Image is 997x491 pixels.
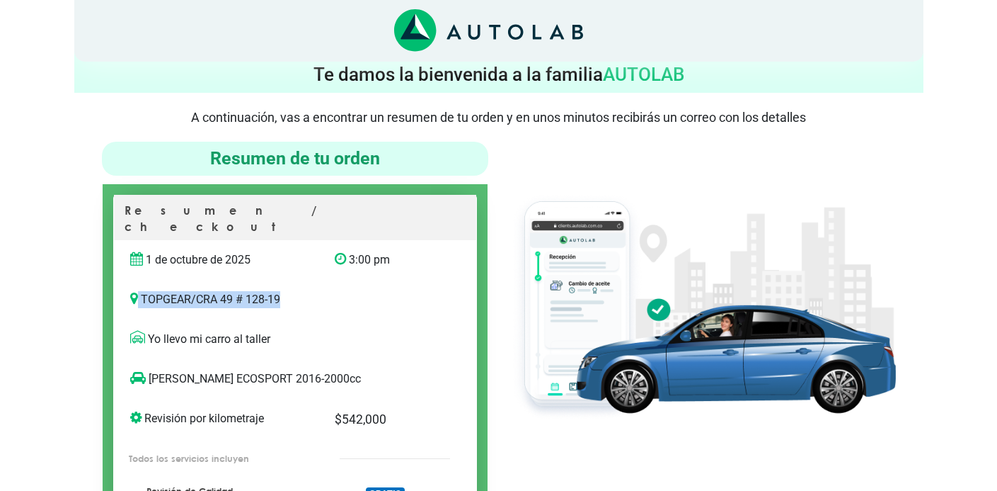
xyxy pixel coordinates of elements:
span: AUTOLAB [603,64,684,85]
h4: Resumen de tu orden [108,147,483,170]
p: $ 542,000 [335,410,430,429]
p: Yo llevo mi carro al taller [130,331,460,348]
p: Todos los servicios incluyen [129,452,310,465]
p: [PERSON_NAME] ECOSPORT 2016-2000cc [130,371,431,388]
p: A continuación, vas a encontrar un resumen de tu orden y en unos minutos recibirás un correo con ... [74,110,923,125]
p: 3:00 pm [335,252,430,269]
p: 1 de octubre de 2025 [130,252,313,269]
p: Revisión por kilometraje [130,410,313,427]
a: Link al sitio de autolab [394,23,583,37]
p: Resumen / checkout [125,203,466,240]
h4: ¡Finalizaste tu reserva! Te damos la bienvenida a la familia [80,38,918,87]
p: TOPGEAR / CRA 49 # 128-19 [130,291,460,308]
